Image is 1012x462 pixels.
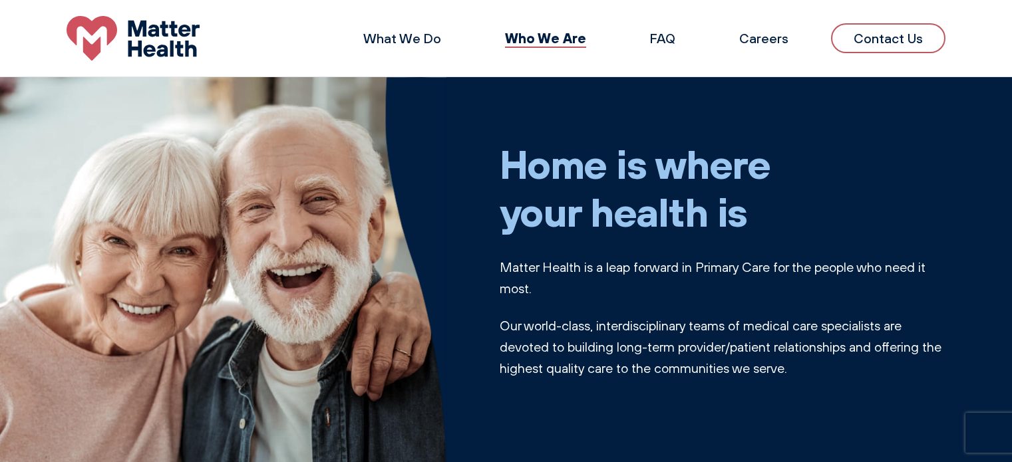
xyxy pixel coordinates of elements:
a: What We Do [363,30,441,47]
a: FAQ [650,30,675,47]
p: Matter Health is a leap forward in Primary Care for the people who need it most. [500,257,946,299]
a: Who We Are [505,29,586,47]
p: Our world-class, interdisciplinary teams of medical care specialists are devoted to building long... [500,315,946,379]
h1: Home is where your health is [500,140,946,235]
a: Contact Us [831,23,945,53]
a: Careers [739,30,788,47]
